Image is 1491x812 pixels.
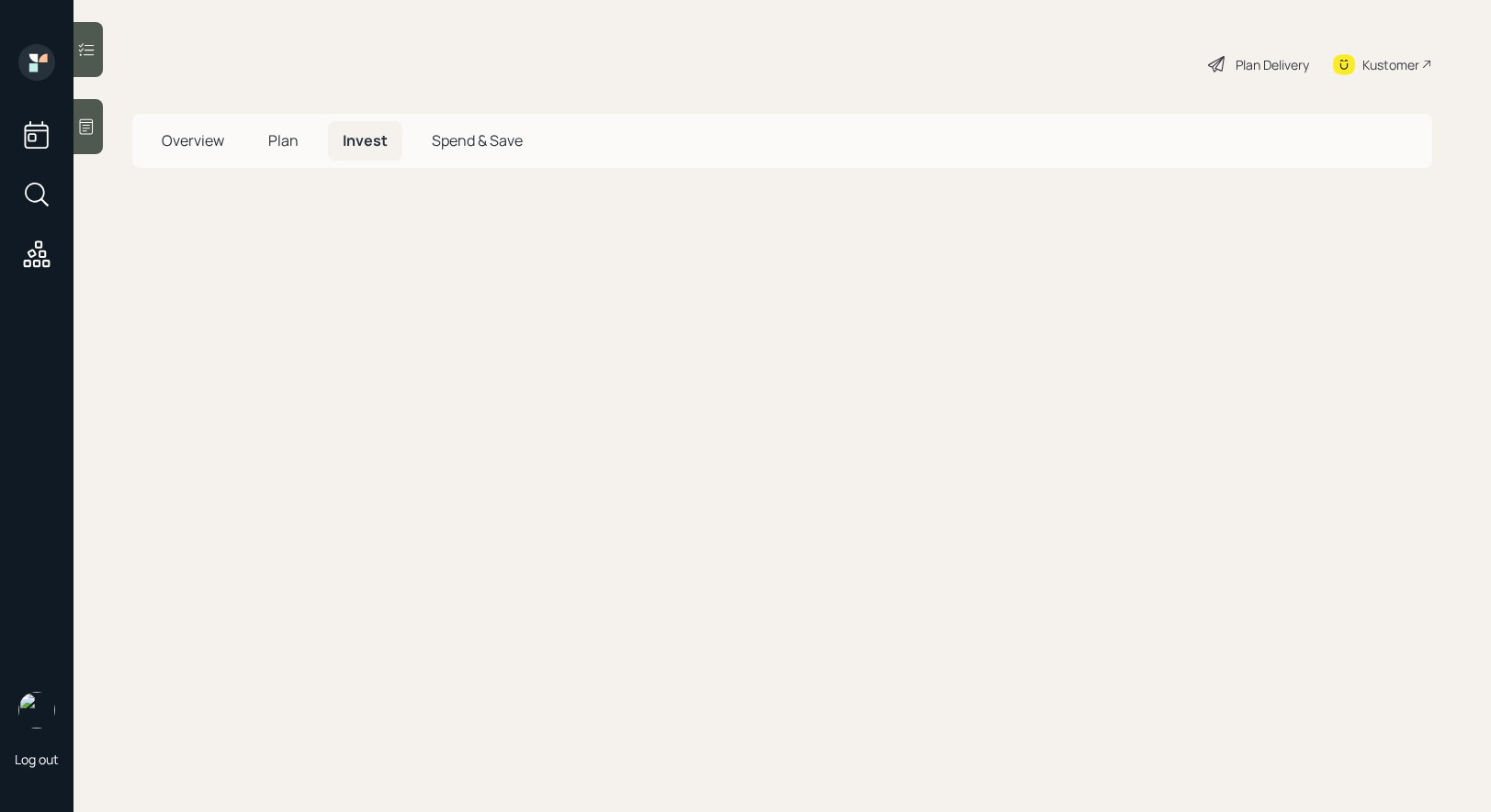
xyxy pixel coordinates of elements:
[18,692,55,729] img: treva-nostdahl-headshot.png
[1362,55,1419,74] div: Kustomer
[162,130,224,150] span: Overview
[343,130,388,150] span: Invest
[432,130,523,150] span: Spend & Save
[268,130,299,150] span: Plan
[1236,55,1309,74] div: Plan Delivery
[15,751,59,768] div: Log out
